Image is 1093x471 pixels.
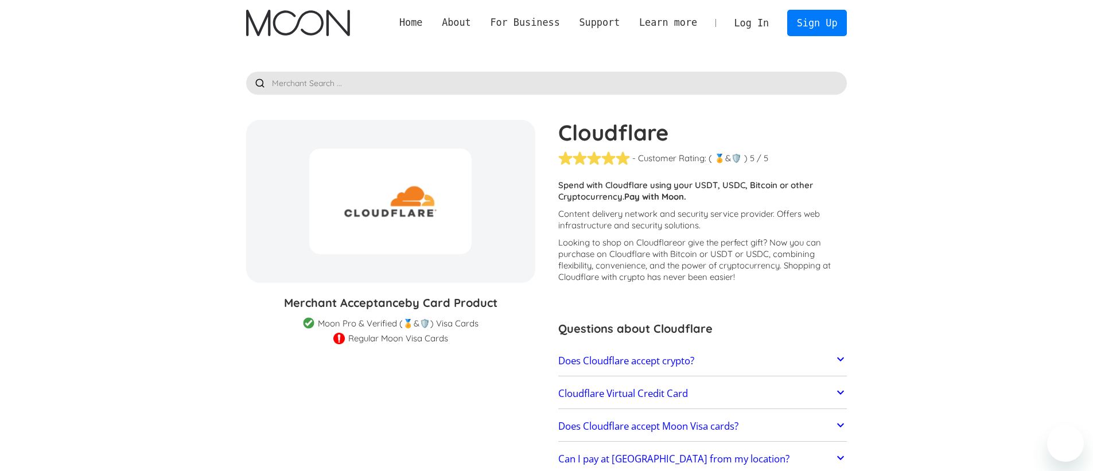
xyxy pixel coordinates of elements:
[639,15,697,30] div: Learn more
[579,15,620,30] div: Support
[558,388,688,399] h2: Cloudflare Virtual Credit Card
[246,10,350,36] a: home
[558,382,847,406] a: Cloudflare Virtual Credit Card
[725,10,779,36] a: Log In
[558,414,847,438] a: Does Cloudflare accept Moon Visa cards?
[558,421,738,432] h2: Does Cloudflare accept Moon Visa cards?
[632,153,706,164] div: - Customer Rating:
[750,153,754,164] div: 5
[744,153,748,164] div: )
[318,318,479,329] div: Moon Pro & Verified (🏅&🛡️) Visa Cards
[442,15,471,30] div: About
[558,237,847,283] p: Looking to shop on Cloudflare ? Now you can purchase on Cloudflare with Bitcoin or USDT or USDC, ...
[558,208,847,231] p: Content delivery network and security service provider. Offers web infrastructure and security so...
[490,15,559,30] div: For Business
[432,15,480,30] div: About
[348,333,448,344] div: Regular Moon Visa Cards
[390,15,432,30] a: Home
[757,153,768,164] div: / 5
[558,355,694,367] h2: Does Cloudflare accept crypto?
[558,453,789,465] h2: Can I pay at [GEOGRAPHIC_DATA] from my location?
[787,10,847,36] a: Sign Up
[709,153,712,164] div: (
[481,15,570,30] div: For Business
[405,295,497,310] span: by Card Product
[558,349,847,373] a: Does Cloudflare accept crypto?
[246,72,847,95] input: Merchant Search ...
[558,120,847,145] h1: Cloudflare
[714,153,742,164] div: 🏅&🛡️
[570,15,629,30] div: Support
[246,294,535,312] h3: Merchant Acceptance
[629,15,707,30] div: Learn more
[677,237,763,248] span: or give the perfect gift
[246,10,350,36] img: Moon Logo
[558,320,847,337] h3: Questions about Cloudflare
[558,180,847,203] p: Spend with Cloudflare using your USDT, USDC, Bitcoin or other Cryptocurrency.
[624,191,686,202] strong: Pay with Moon.
[1047,425,1084,462] iframe: Button to launch messaging window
